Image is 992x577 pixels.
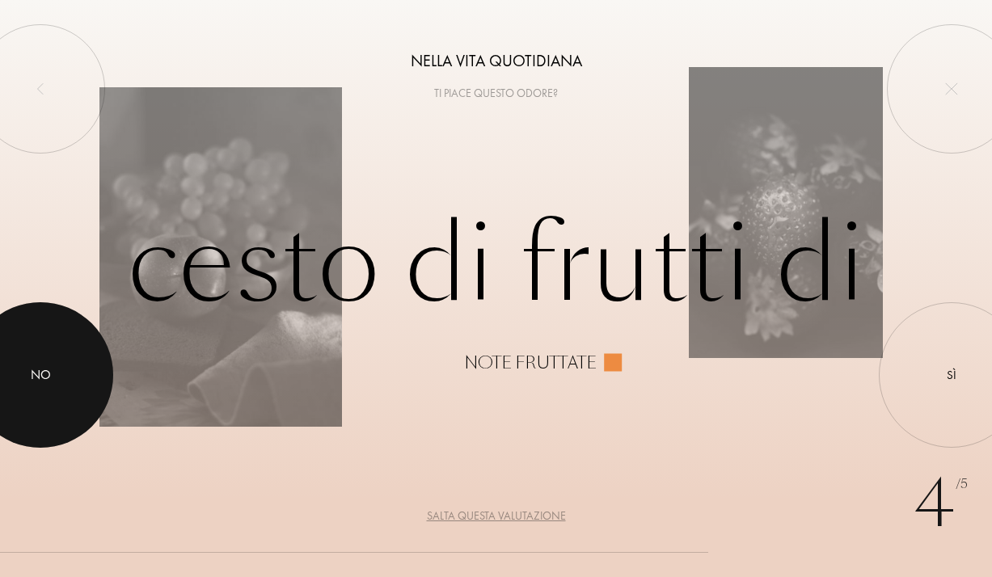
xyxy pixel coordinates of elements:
div: Cesto di frutti di [99,206,893,372]
div: Salta questa valutazione [427,508,566,524]
div: Sì [947,366,956,385]
img: quit_onboard.svg [945,82,958,95]
div: No [31,365,51,385]
img: left_onboard.svg [34,82,47,95]
div: 4 [914,456,968,553]
div: Note fruttate [464,354,596,372]
span: /5 [956,475,968,494]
